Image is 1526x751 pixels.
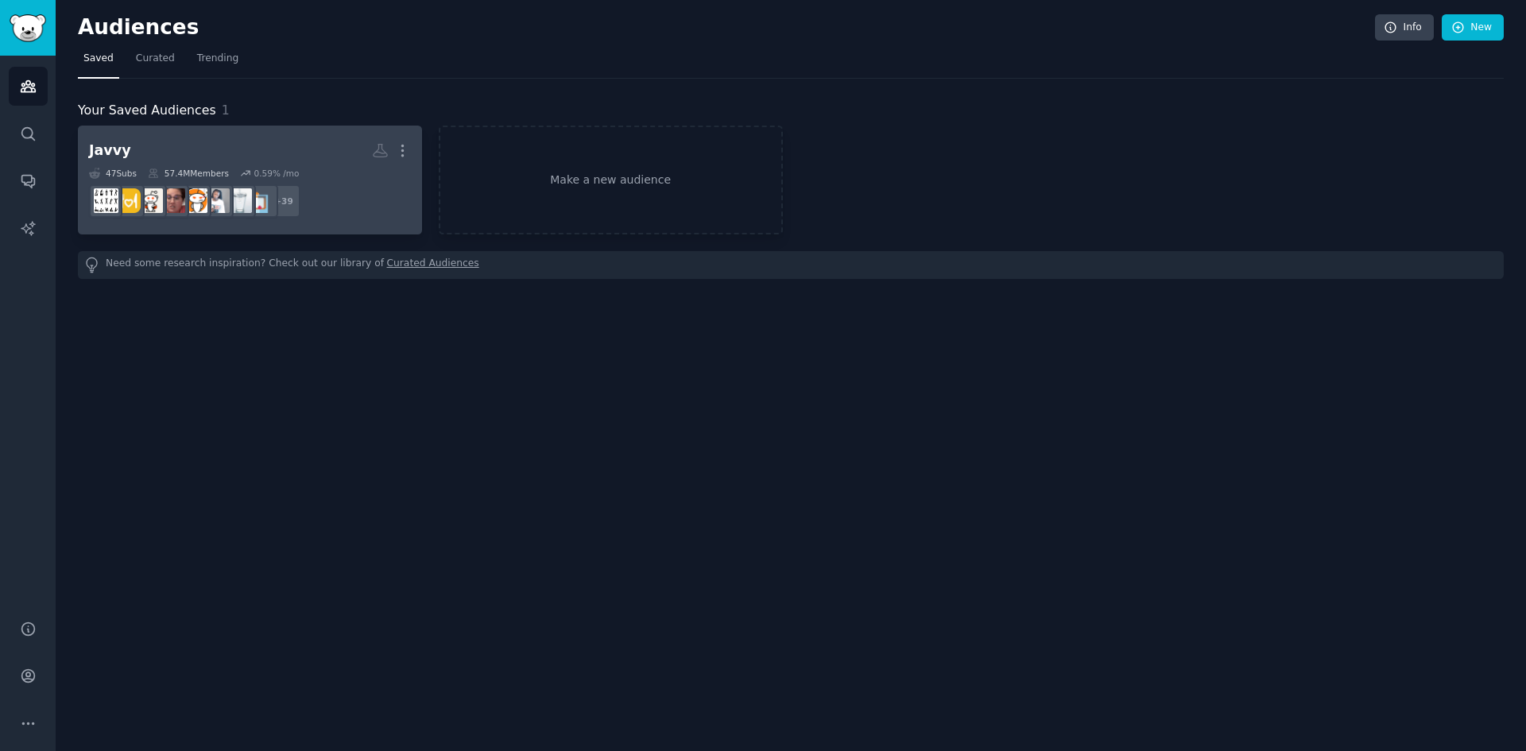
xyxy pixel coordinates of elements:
a: Saved [78,46,119,79]
img: mildlyinfuriating [183,188,207,213]
span: 1 [222,103,230,118]
a: Info [1375,14,1434,41]
img: decaf [227,188,252,213]
a: Make a new audience [439,126,783,234]
div: 0.59 % /mo [254,168,299,179]
div: 47 Sub s [89,168,137,179]
img: Exercise [94,188,118,213]
a: Trending [192,46,244,79]
img: diet [116,188,141,213]
a: Javvy47Subs57.4MMembers0.59% /mo+39cocktailsdecafBSavagebeggingmildlyinfuriatingJessTheBrunetteSn... [78,126,422,234]
img: JessTheBrunetteSnarky [161,188,185,213]
a: New [1442,14,1504,41]
div: Javvy [89,141,131,161]
div: 57.4M Members [148,168,229,179]
img: GummySearch logo [10,14,46,42]
a: Curated Audiences [387,257,479,273]
span: Curated [136,52,175,66]
div: Need some research inspiration? Check out our library of [78,251,1504,279]
h2: Audiences [78,15,1375,41]
img: BSavagebegging [205,188,230,213]
span: Trending [197,52,238,66]
span: Your Saved Audiences [78,101,216,121]
a: Curated [130,46,180,79]
img: cocktails [250,188,274,213]
span: Saved [83,52,114,66]
img: Baking [138,188,163,213]
div: + 39 [267,184,300,218]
